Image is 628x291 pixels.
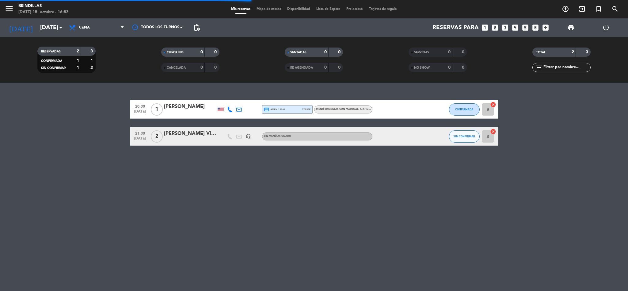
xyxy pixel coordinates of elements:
[245,134,251,139] i: headset_mic
[602,24,610,31] i: power_settings_new
[449,130,480,143] button: SIN CONFIRMAR
[588,18,623,37] div: LOG OUT
[324,65,327,70] strong: 0
[5,4,14,13] i: menu
[132,102,148,109] span: 20:30
[302,107,311,111] span: stripe
[531,24,539,32] i: looks_6
[338,65,342,70] strong: 0
[290,66,313,69] span: RE AGENDADA
[501,24,509,32] i: looks_3
[164,103,216,111] div: [PERSON_NAME]
[453,135,475,138] span: SIN CONFIRMAR
[200,65,203,70] strong: 0
[193,24,200,31] span: pending_actions
[264,107,285,112] span: amex * 1004
[167,51,184,54] span: CHECK INS
[595,5,602,13] i: turned_in_not
[449,103,480,116] button: CONFIRMADA
[90,49,94,53] strong: 3
[536,51,546,54] span: TOTAL
[253,7,284,11] span: Mapa de mesas
[462,50,466,54] strong: 0
[18,9,69,15] div: [DATE] 15. octubre - 16:53
[481,24,489,32] i: looks_one
[5,4,14,15] button: menu
[324,50,327,54] strong: 0
[343,7,366,11] span: Pre-acceso
[151,130,163,143] span: 2
[41,59,62,63] span: CONFIRMADA
[543,64,590,71] input: Filtrar por nombre...
[214,50,218,54] strong: 0
[542,24,550,32] i: add_box
[448,65,451,70] strong: 0
[90,59,94,63] strong: 1
[455,108,473,111] span: CONFIRMADA
[214,65,218,70] strong: 0
[316,108,375,110] span: Menú Brindillas con Maridaje
[432,24,479,31] span: Reservas para
[414,51,429,54] span: SERVIDAS
[77,49,79,53] strong: 2
[491,24,499,32] i: looks_two
[562,5,569,13] i: add_circle_outline
[511,24,519,32] i: looks_4
[462,65,466,70] strong: 0
[586,50,589,54] strong: 3
[228,7,253,11] span: Mis reservas
[572,50,574,54] strong: 2
[5,21,37,34] i: [DATE]
[264,107,269,112] i: credit_card
[313,7,343,11] span: Lista de Espera
[41,50,61,53] span: RESERVADAS
[264,135,291,137] span: Sin menú asignado
[490,101,496,108] i: cancel
[578,5,586,13] i: exit_to_app
[132,129,148,136] span: 21:30
[41,67,66,70] span: SIN CONFIRMAR
[164,130,216,138] div: [PERSON_NAME] VIENE CON VOUCHER
[132,136,148,144] span: [DATE]
[521,24,529,32] i: looks_5
[366,7,400,11] span: Tarjetas de regalo
[79,25,90,30] span: Cena
[18,3,69,9] div: Brindillas
[448,50,451,54] strong: 0
[338,50,342,54] strong: 0
[284,7,313,11] span: Disponibilidad
[57,24,64,31] i: arrow_drop_down
[567,24,575,31] span: print
[77,66,79,70] strong: 1
[535,64,543,71] i: filter_list
[151,103,163,116] span: 1
[414,66,430,69] span: NO SHOW
[290,51,306,54] span: SENTADAS
[611,5,619,13] i: search
[359,108,375,110] span: , ARS 175.000
[200,50,203,54] strong: 0
[167,66,186,69] span: CANCELADA
[77,59,79,63] strong: 1
[132,109,148,117] span: [DATE]
[90,66,94,70] strong: 2
[490,128,496,135] i: cancel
